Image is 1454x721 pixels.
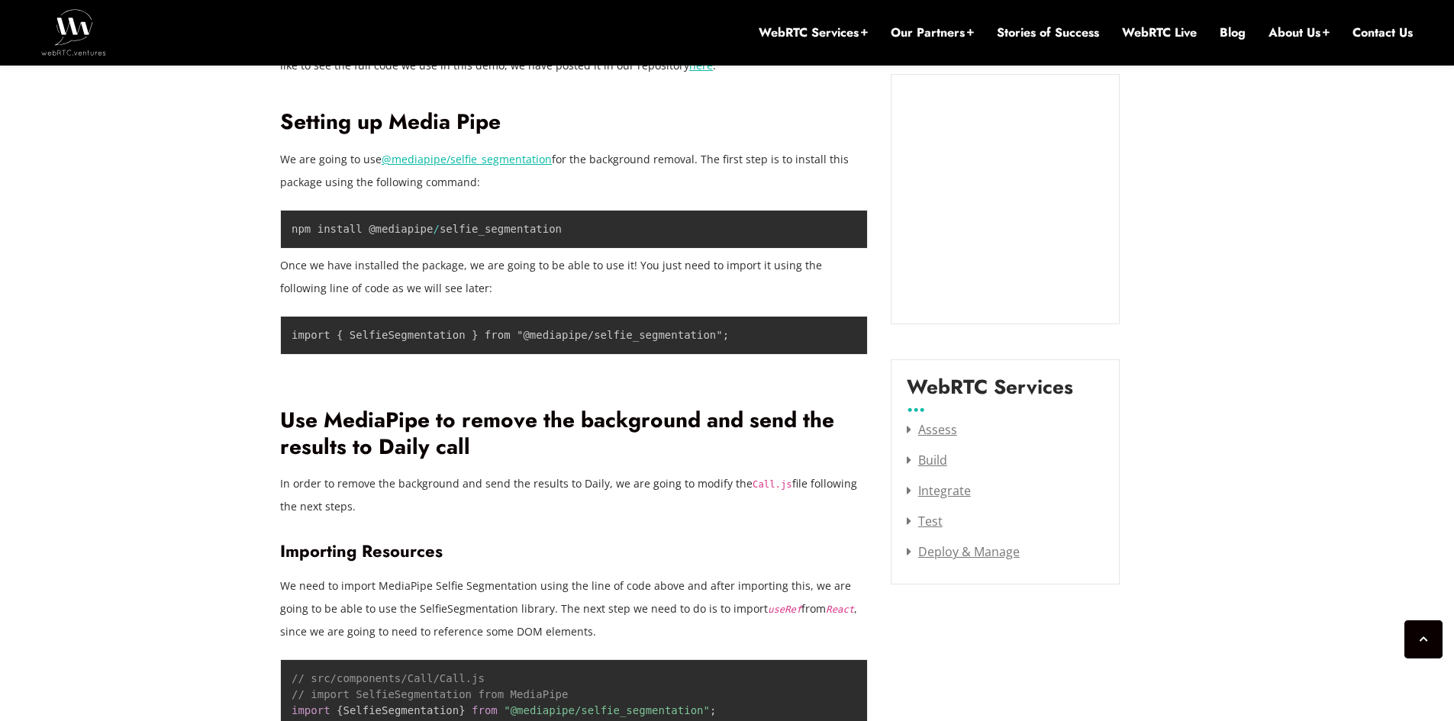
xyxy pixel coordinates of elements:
[41,9,106,55] img: WebRTC.ventures
[292,672,485,684] span: // src/components/Call/Call.js
[280,148,868,194] p: We are going to use for the background removal. The first step is to install this package using t...
[907,421,957,438] a: Assess
[280,541,868,562] h3: Importing Resources
[292,329,729,341] code: import { SelfieSegmentation } from "@mediapipe/selfie_segmentation";
[759,24,868,41] a: WebRTC Services
[292,223,562,235] code: npm install @mediapipe selfie_segmentation
[826,604,854,615] code: React
[1220,24,1246,41] a: Blog
[292,688,568,700] span: // import SelfieSegmentation from MediaPipe
[891,24,974,41] a: Our Partners
[907,375,1073,410] label: WebRTC Services
[710,704,716,716] span: ;
[504,704,710,716] span: "@mediapipe/selfie_segmentation"
[382,152,552,166] a: @mediapipe/selfie_segmentation
[768,604,801,615] code: useRef
[753,479,792,490] code: Call.js
[907,90,1104,308] iframe: Embedded CTA
[907,482,971,499] a: Integrate
[907,513,943,529] a: Test
[907,543,1020,560] a: Deploy & Manage
[1352,24,1413,41] a: Contact Us
[280,472,868,518] p: In order to remove the background and send the results to Daily, we are going to modify the file ...
[997,24,1099,41] a: Stories of Success
[280,254,868,300] p: Once we have installed the package, we are going to be able to use it! You just need to import it...
[459,704,465,716] span: }
[1122,24,1197,41] a: WebRTC Live
[337,704,343,716] span: {
[280,109,868,136] h2: Setting up Media Pipe
[292,704,330,716] span: import
[907,452,947,468] a: Build
[280,407,868,460] h2: Use MediaPipe to remove the background and send the results to Daily call
[472,704,498,716] span: from
[1269,24,1330,41] a: About Us
[280,575,868,643] p: We need to import MediaPipe Selfie Segmentation using the line of code above and after importing ...
[433,223,439,235] span: /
